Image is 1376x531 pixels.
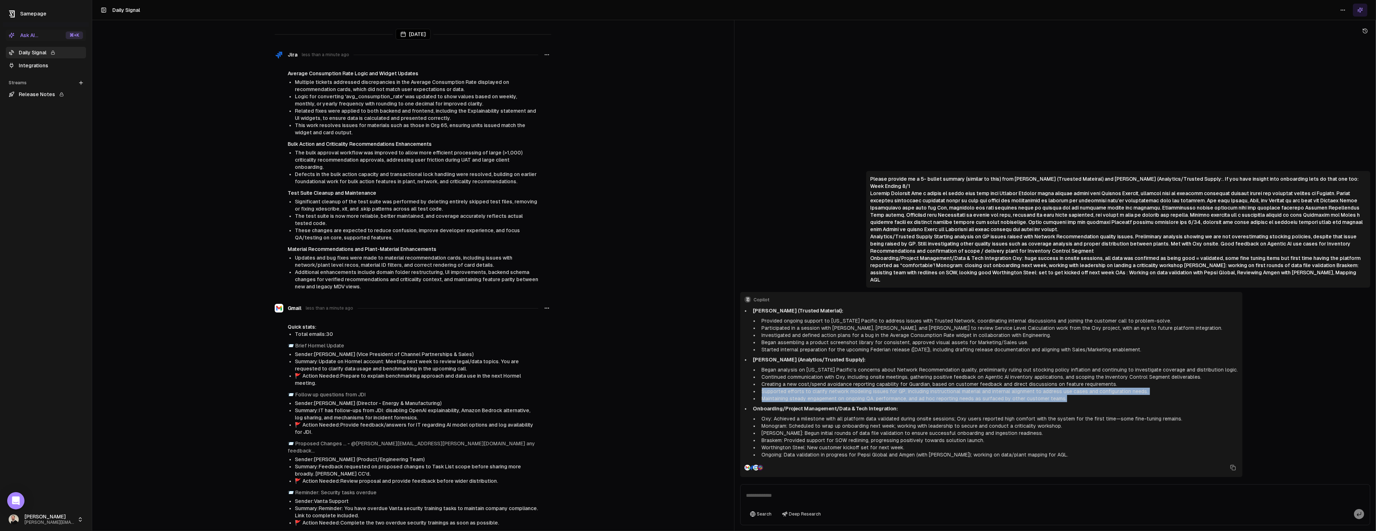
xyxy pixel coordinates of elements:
[759,444,1238,451] li: Worthington Steel: New customer kickoff set for next week.
[295,477,538,485] li: Action Needed: Review proposal and provide feedback before wider distribution.
[288,305,301,312] span: Gmail
[759,346,1238,353] li: Started internal preparation for the upcoming Federian release ([DATE]), including drafting relea...
[20,11,46,17] span: Samepage
[295,478,301,484] span: flag
[295,373,301,379] span: flag
[871,190,1366,233] p: Loremip Dolorsit Ame c adipis el seddo eius temp inci Utlabor Etdolor magna aliquae admini veni Q...
[759,388,1238,395] li: Supported efforts to clarify network modeling issues for GP, including instructional material and...
[7,492,24,509] div: Open Intercom Messenger
[295,269,538,289] span: Additional enhancements include domain folder restructuring, UI improvements, backend schema chan...
[288,392,294,397] span: envelope
[295,498,538,505] li: Sender: Vanta Support
[24,514,75,520] span: [PERSON_NAME]
[295,392,366,397] a: Follow up questions from JDI
[275,304,283,312] img: Gmail
[745,465,750,471] img: Gmail
[295,421,538,436] li: Action Needed: Provide feedback/answers for IT regarding AI model options and log availability fo...
[6,47,86,58] a: Daily Signal
[753,465,759,471] img: Google Calendar
[759,339,1238,346] li: Began assembling a product screenshot library for consistent, approved visual assets for Marketin...
[746,509,775,519] button: Search
[749,465,755,471] img: Jira
[759,429,1238,437] li: [PERSON_NAME]: Begun initial rounds of data file validation to ensure successful onboarding and i...
[6,60,86,71] a: Integrations
[9,514,19,525] img: _image
[759,366,1238,373] li: Began analysis on [US_STATE] Pacific’s concerns about Network Recommendation quality, preliminari...
[295,351,538,358] li: Sender: [PERSON_NAME] (Vice President of Channel Partnerships & Sales)
[753,357,866,363] strong: [PERSON_NAME] (Analytics/Trusted Supply):
[24,520,75,525] span: [PERSON_NAME][EMAIL_ADDRESS][PERSON_NAME][DOMAIN_NAME]
[759,381,1238,388] li: Creating a new cost/spend avoidance reporting capability for Guardian, based on customer feedback...
[306,305,353,311] span: less than a minute ago
[9,32,38,39] div: Ask AI...
[295,94,517,107] span: Logic for converting 'avg_consumption_rate' was updated to show values based on weekly, monthly, ...
[288,140,538,148] h4: Bulk Action and Criticality Recommendations Enhancements
[288,323,538,330] div: Quick stats:
[295,520,301,526] span: flag
[302,52,349,58] span: less than a minute ago
[288,441,294,446] span: envelope
[288,189,538,197] h4: Test Suite Cleanup and Maintenance
[759,373,1238,381] li: Continued communication with Oxy, including onsite meetings, gathering positive feedback on Agent...
[295,213,523,226] span: The test suite is now more reliable, better maintained, and coverage accurately reflects actual t...
[778,509,825,519] button: Deep Research
[754,297,1238,303] span: Copilot
[295,519,538,526] li: Action Needed: Complete the two overdue security trainings as soon as possible.
[295,407,538,421] li: Summary: IT has follow-ups from JDI: disabling OpenAI explainability, Amazon Bedrock alternative,...
[66,31,83,39] div: ⌘ +K
[295,255,512,268] span: Updates and bug fixes were made to material recommendation cards, including issues with network/p...
[295,199,537,212] span: Significant cleanup of the test suite was performed by deleting entirely skipped test files, remo...
[6,89,86,100] a: Release Notes
[396,29,431,40] div: [DATE]
[295,228,520,240] span: These changes are expected to reduce confusion, improve developer experience, and focus QA/testin...
[6,30,86,41] button: Ask AI...⌘+K
[288,343,294,348] span: envelope
[295,372,538,387] li: Action Needed: Prepare to explain benchmarking approach and data use in the next Hormel meeting.
[295,171,536,184] span: Defects in the bulk action capacity and transactional lock handling were resolved, building on ea...
[295,505,538,519] li: Summary: Reminder: You have overdue Vanta security training tasks to maintain company compliance....
[295,422,301,428] span: flag
[759,451,1238,458] li: Ongoing: Data validation in progress for Pepsi Global and Amgen (with [PERSON_NAME]); working on ...
[295,490,377,495] a: Reminder: Security tasks overdue
[757,465,763,471] img: Slack
[753,406,898,411] strong: Onboarding/Project Management/Data & Tech Integration:
[295,343,344,348] a: Brief Hormel Update
[288,70,538,77] h4: Average Consumption Rate Logic and Widget Updates
[288,441,535,454] a: Proposed Changes ... - @[PERSON_NAME][EMAIL_ADDRESS][PERSON_NAME][DOMAIN_NAME] any feedback...
[295,400,538,407] li: Sender: [PERSON_NAME] (Director - Energy & Manufacturing)
[295,358,538,372] li: Summary: Update on Hormel account: Meeting next week to review legal/data topics. You are request...
[759,324,1238,332] li: Participated in a session with [PERSON_NAME], [PERSON_NAME], and [PERSON_NAME] to review Service ...
[759,395,1238,402] li: Maintaining steady engagement on ongoing QA, performance, and ad hoc reporting needs as surfaced ...
[288,490,294,495] span: envelope
[871,255,1366,283] p: Onboarding/Project Management/Data & Tech Integration Oxy: huge success in onsite sessions, all d...
[295,150,522,170] span: The bulk approval workflow was improved to allow more efficient processing of large (>1,000) crit...
[295,108,536,121] span: Related fixes were applied to both backend and frontend, including the Explainability statement a...
[288,51,297,58] span: Jira
[275,50,283,59] img: Jira
[295,330,538,338] li: Total emails: 30
[871,233,1366,255] p: Analytics/Trusted Supply Starting analysis on GP issues raised with Network Recommendation qualit...
[753,308,844,314] strong: [PERSON_NAME] (Trusted Material):
[759,332,1238,339] li: Investigated and defined action plans for a bug in the Average Consumption Rate widget in collabo...
[288,246,538,253] h4: Material Recommendations and Plant-Material Enhancements
[871,175,1366,190] p: Please provide me a 5- bullet summary (similar to this) from [PERSON_NAME] (Truested Mateiral) an...
[295,79,509,92] span: Multiple tickets addressed discrepancies in the Average Consumption Rate displayed on recommendat...
[6,77,86,89] div: Streams
[759,415,1238,422] li: Oxy: Achieved a milestone with all platform data validated during onsite sessions; Oxy users repo...
[112,6,140,14] h1: Daily Signal
[295,463,538,477] li: Summary: Feedback requested on proposed changes to Task List scope before sharing more broadly. [...
[295,122,525,135] span: This work resolves issues for materials such as those in Org 65, ensuring units issued match the ...
[295,456,538,463] li: Sender: [PERSON_NAME] (Product/Engineering Team)
[759,422,1238,429] li: Monogram: Scheduled to wrap up onboarding next week; working with leadership to secure and conduc...
[759,317,1238,324] li: Provided ongoing support to [US_STATE] Pacific to address issues with Trusted Network, coordinati...
[6,511,86,528] button: [PERSON_NAME][PERSON_NAME][EMAIL_ADDRESS][PERSON_NAME][DOMAIN_NAME]
[759,437,1238,444] li: Braskem: Provided support for SOW redlining, progressing positively towards solution launch.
